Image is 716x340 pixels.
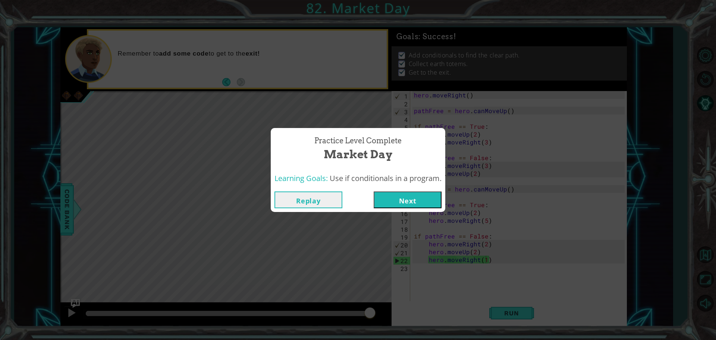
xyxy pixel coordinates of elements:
span: Learning Goals: [274,173,328,183]
span: Use if conditionals in a program. [330,173,442,183]
button: Replay [274,191,342,208]
span: Market Day [324,146,392,162]
button: Next [374,191,442,208]
span: Practice Level Complete [314,135,402,146]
